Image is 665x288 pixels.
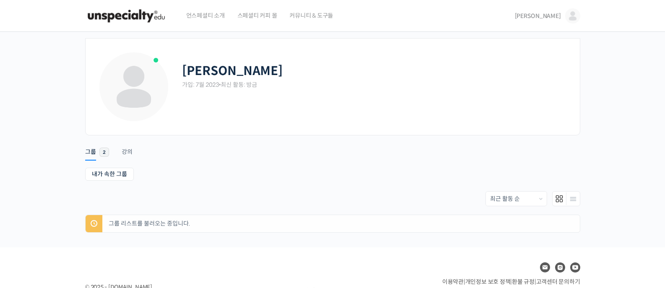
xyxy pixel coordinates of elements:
span: • [219,81,221,88]
div: 그룹 [85,148,96,161]
a: 이용약관 [442,278,464,285]
img: Profile photo of 최원 [98,51,170,122]
span: [PERSON_NAME] [515,12,561,20]
h2: [PERSON_NAME] [182,64,283,78]
div: 가입: 7월 2023 최신 활동: 방금 [182,81,567,89]
span: 고객센터 문의하기 [536,278,580,285]
a: 그룹 2 [85,138,109,158]
a: 내가 속한 그룹 [85,168,134,181]
nav: Sub Menu [85,168,580,183]
span: 2 [99,148,109,157]
a: 개인정보 보호 정책 [465,278,511,285]
p: 그룹 리스트를 불러오는 중입니다. [107,215,580,232]
div: 강의 [122,148,133,161]
a: 강의 [122,138,133,159]
a: 환불 규정 [512,278,535,285]
nav: Primary menu [85,138,580,158]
